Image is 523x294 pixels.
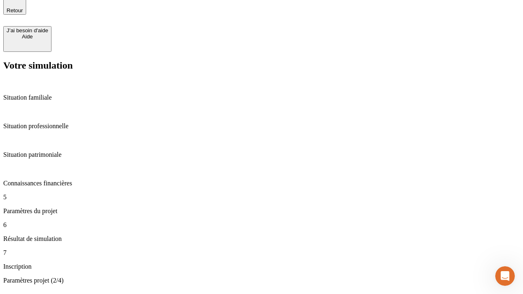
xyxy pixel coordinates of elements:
[7,7,23,13] span: Retour
[3,277,520,284] p: Paramètres projet (2/4)
[3,151,520,158] p: Situation patrimoniale
[3,194,520,201] p: 5
[3,60,520,71] h2: Votre simulation
[3,180,520,187] p: Connaissances financières
[7,27,48,33] div: J’ai besoin d'aide
[3,207,520,215] p: Paramètres du projet
[495,266,515,286] iframe: Intercom live chat
[3,26,51,52] button: J’ai besoin d'aideAide
[3,221,520,229] p: 6
[3,94,520,101] p: Situation familiale
[7,33,48,40] div: Aide
[3,122,520,130] p: Situation professionnelle
[3,249,520,256] p: 7
[3,263,520,270] p: Inscription
[3,235,520,243] p: Résultat de simulation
